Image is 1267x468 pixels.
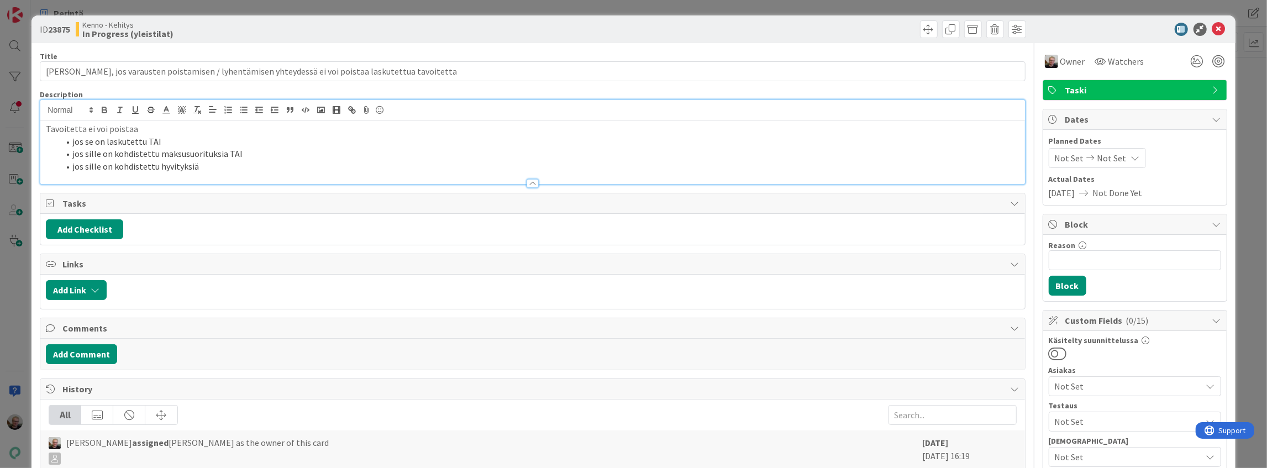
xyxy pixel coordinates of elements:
div: [DEMOGRAPHIC_DATA] [1049,437,1221,445]
span: Custom Fields [1065,314,1207,327]
li: jos se on laskutettu TAI [59,135,1019,148]
span: Description [40,90,83,99]
input: Search... [889,405,1017,425]
label: Title [40,51,57,61]
span: [DATE] [1049,186,1075,199]
span: Support [23,2,50,15]
span: Comments [62,322,1005,335]
b: 23875 [48,24,70,35]
span: Not Set [1055,415,1202,428]
span: Not Done Yet [1093,186,1143,199]
button: Add Comment [46,344,117,364]
span: Dates [1065,113,1207,126]
span: Links [62,257,1005,271]
b: assigned [132,437,169,448]
span: History [62,382,1005,396]
label: Reason [1049,240,1076,250]
span: Not Set [1097,151,1127,165]
span: Not Set [1055,450,1202,464]
span: Not Set [1055,151,1084,165]
img: JH [1045,55,1058,68]
b: [DATE] [923,437,949,448]
b: In Progress (yleistilat) [82,29,174,38]
span: Actual Dates [1049,173,1221,185]
span: [PERSON_NAME] [PERSON_NAME] as the owner of this card [66,436,329,465]
span: ( 0/15 ) [1126,315,1149,326]
button: Add Link [46,280,107,300]
div: All [49,406,81,424]
span: Planned Dates [1049,135,1221,147]
span: Kenno - Kehitys [82,20,174,29]
input: type card name here... [40,61,1025,81]
li: jos sille on kohdistettu maksusuorituksia TAI [59,148,1019,160]
span: ID [40,23,70,36]
span: Not Set [1055,380,1202,393]
span: Watchers [1108,55,1144,68]
div: Käsitelty suunnittelussa [1049,336,1221,344]
button: Block [1049,276,1086,296]
li: jos sille on kohdistettu hyvityksiä [59,160,1019,173]
div: Asiakas [1049,366,1221,374]
div: Testaus [1049,402,1221,409]
span: Tasks [62,197,1005,210]
span: Block [1065,218,1207,231]
span: Taski [1065,83,1207,97]
span: Owner [1060,55,1085,68]
img: JH [49,437,61,449]
button: Add Checklist [46,219,123,239]
p: Tavoitetta ei voi poistaa [46,123,1019,135]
